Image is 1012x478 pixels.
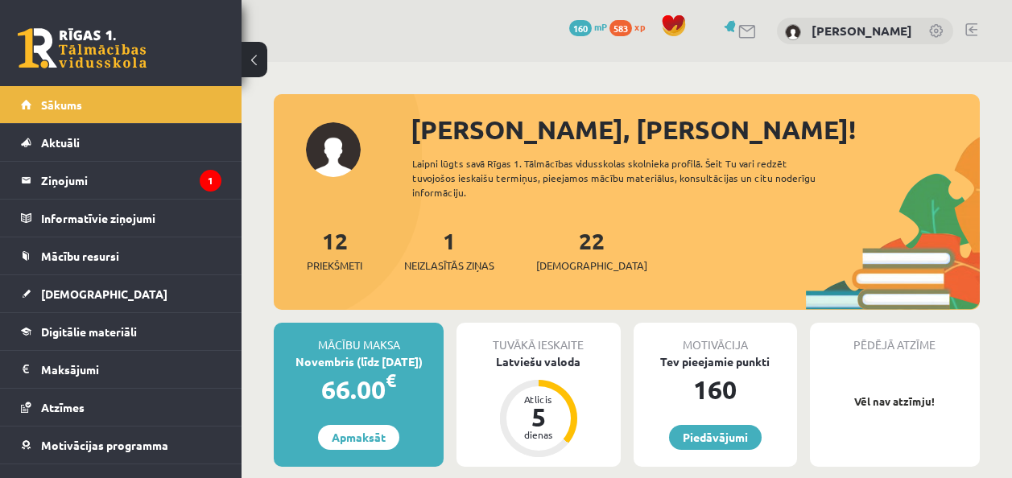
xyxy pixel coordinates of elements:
div: Novembris (līdz [DATE]) [274,353,444,370]
span: 160 [569,20,592,36]
a: Rīgas 1. Tālmācības vidusskola [18,28,147,68]
div: Mācību maksa [274,323,444,353]
div: dienas [514,430,563,439]
div: 66.00 [274,370,444,409]
a: Piedāvājumi [669,425,762,450]
span: Sākums [41,97,82,112]
div: Atlicis [514,394,563,404]
span: Motivācijas programma [41,438,168,452]
a: Maksājumi [21,351,221,388]
div: [PERSON_NAME], [PERSON_NAME]! [411,110,980,149]
a: Aktuāli [21,124,221,161]
a: Digitālie materiāli [21,313,221,350]
span: Mācību resursi [41,249,119,263]
span: Atzīmes [41,400,85,414]
a: Informatīvie ziņojumi [21,200,221,237]
legend: Maksājumi [41,351,221,388]
div: 160 [634,370,797,409]
span: [DEMOGRAPHIC_DATA] [41,286,167,301]
div: 5 [514,404,563,430]
span: € [386,369,396,392]
a: 1Neizlasītās ziņas [404,226,494,274]
a: Sākums [21,86,221,123]
div: Laipni lūgts savā Rīgas 1. Tālmācības vidusskolas skolnieka profilā. Šeit Tu vari redzēt tuvojošo... [412,156,836,200]
span: xp [634,20,645,33]
span: [DEMOGRAPHIC_DATA] [536,258,647,274]
a: Atzīmes [21,389,221,426]
div: Tuvākā ieskaite [456,323,620,353]
a: Motivācijas programma [21,426,221,464]
span: Neizlasītās ziņas [404,258,494,274]
a: Apmaksāt [318,425,399,450]
span: Digitālie materiāli [41,324,137,339]
a: Mācību resursi [21,237,221,274]
a: 22[DEMOGRAPHIC_DATA] [536,226,647,274]
a: [PERSON_NAME] [812,23,912,39]
legend: Ziņojumi [41,162,221,199]
a: Latviešu valoda Atlicis 5 dienas [456,353,620,459]
a: 12Priekšmeti [307,226,362,274]
p: Vēl nav atzīmju! [818,394,972,410]
a: [DEMOGRAPHIC_DATA] [21,275,221,312]
div: Tev pieejamie punkti [634,353,797,370]
a: 583 xp [609,20,653,33]
div: Motivācija [634,323,797,353]
span: mP [594,20,607,33]
i: 1 [200,170,221,192]
img: Dmitrijs Dmitrijevs [785,24,801,40]
legend: Informatīvie ziņojumi [41,200,221,237]
span: Aktuāli [41,135,80,150]
span: Priekšmeti [307,258,362,274]
div: Latviešu valoda [456,353,620,370]
a: 160 mP [569,20,607,33]
span: 583 [609,20,632,36]
div: Pēdējā atzīme [810,323,980,353]
a: Ziņojumi1 [21,162,221,199]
